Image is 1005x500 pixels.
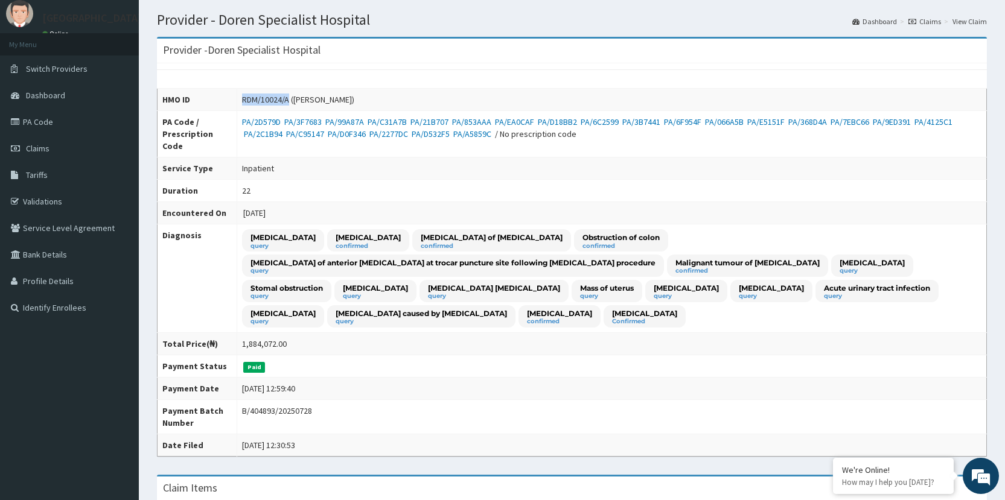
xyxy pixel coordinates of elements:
[368,116,410,127] a: PA/C31A7B
[158,332,237,355] th: Total Price(₦)
[580,283,634,293] p: Mass of uterus
[840,258,905,268] p: [MEDICAL_DATA]
[527,308,592,318] p: [MEDICAL_DATA]
[242,116,981,140] div: / No prescription code
[325,116,368,127] a: PA/99A87A
[675,258,820,268] p: Malignant tumour of [MEDICAL_DATA]
[336,232,401,242] p: [MEDICAL_DATA]
[242,338,287,350] div: 1,884,072.00
[336,243,401,249] small: confirmed
[242,439,295,451] div: [DATE] 12:30:53
[452,116,495,127] a: PA/853AAA
[495,116,538,127] a: PA/EA0CAF
[622,116,664,127] a: PA/3B7441
[747,116,788,127] a: PA/E5151F
[163,45,321,55] h3: Provider - Doren Specialist Hospital
[158,399,237,434] th: Payment Batch Number
[428,293,560,299] small: query
[527,318,592,324] small: confirmed
[158,89,237,111] th: HMO ID
[158,434,237,456] th: Date Filed
[739,283,804,293] p: [MEDICAL_DATA]
[421,243,563,249] small: confirmed
[158,377,237,399] th: Payment Date
[842,464,945,475] div: We're Online!
[412,128,453,139] a: PA/D532F5
[705,116,747,127] a: PA/066A5B
[26,90,65,101] span: Dashboard
[675,268,820,274] small: confirmed
[842,477,945,487] p: How may I help you today?
[158,355,237,377] th: Payment Status
[654,293,719,299] small: query
[242,185,250,197] div: 22
[243,362,265,373] span: Paid
[250,232,316,242] p: [MEDICAL_DATA]
[158,157,237,180] th: Service Type
[410,116,452,127] a: PA/21B707
[952,16,987,27] a: View Claim
[831,116,873,127] a: PA/7EBC66
[580,293,634,299] small: query
[873,116,914,127] a: PA/9ED391
[250,318,316,324] small: query
[158,224,237,333] th: Diagnosis
[242,116,284,127] a: PA/2D579D
[163,483,217,493] h3: Claim Items
[242,405,312,417] div: B/404893/20250728
[336,308,507,318] p: [MEDICAL_DATA] caused by [MEDICAL_DATA]
[250,283,323,293] p: Stomal obstruction
[242,116,952,139] a: PA/4125C1
[250,268,656,274] small: query
[582,243,660,249] small: confirmed
[840,268,905,274] small: query
[42,30,71,38] a: Online
[26,169,48,180] span: Tariffs
[328,128,369,139] a: PA/D0F346
[243,207,266,218] span: [DATE]
[336,318,507,324] small: query
[42,13,142,24] p: [GEOGRAPHIC_DATA]
[343,283,408,293] p: [MEDICAL_DATA]
[242,93,354,106] div: RDM/10024/A ([PERSON_NAME])
[26,143,49,154] span: Claims
[664,116,705,127] a: PA/6F954F
[157,12,987,28] h1: Provider - Doren Specialist Hospital
[824,293,930,299] small: query
[453,128,495,139] a: PA/A5859C
[852,16,897,27] a: Dashboard
[343,293,408,299] small: query
[428,283,560,293] p: [MEDICAL_DATA] [MEDICAL_DATA]
[824,283,930,293] p: Acute urinary tract infection
[369,128,412,139] a: PA/2277DC
[582,232,660,242] p: Obstruction of colon
[421,232,563,242] p: [MEDICAL_DATA] of [MEDICAL_DATA]
[250,293,323,299] small: query
[26,63,88,74] span: Switch Providers
[250,258,656,268] p: [MEDICAL_DATA] of anterior [MEDICAL_DATA] at trocar puncture site following [MEDICAL_DATA] procedure
[158,202,237,224] th: Encountered On
[158,111,237,157] th: PA Code / Prescription Code
[612,308,677,318] p: [MEDICAL_DATA]
[286,128,328,139] a: PA/C95147
[581,116,622,127] a: PA/6C2599
[788,116,831,127] a: PA/368D4A
[908,16,941,27] a: Claims
[244,128,286,139] a: PA/2C1B94
[242,382,295,394] div: [DATE] 12:59:40
[739,293,804,299] small: query
[612,318,677,324] small: Confirmed
[250,308,316,318] p: [MEDICAL_DATA]
[242,162,274,174] div: Inpatient
[654,283,719,293] p: [MEDICAL_DATA]
[538,116,581,127] a: PA/D18BB2
[250,243,316,249] small: query
[158,180,237,202] th: Duration
[284,116,325,127] a: PA/3F7683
